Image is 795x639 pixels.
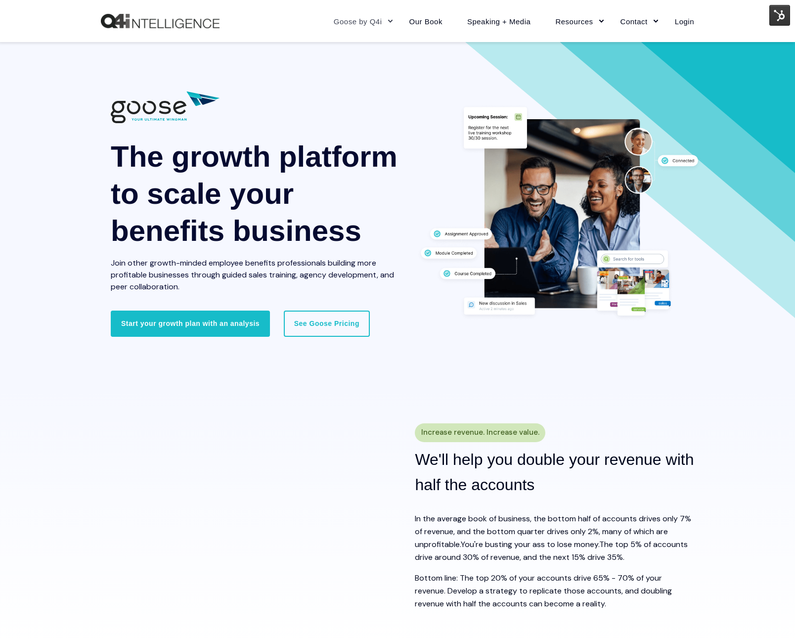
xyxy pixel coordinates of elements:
img: Two professionals working together at a desk surrounded by graphics displaying different features... [415,102,704,323]
span: Increase revenue. Increase value. [421,425,539,440]
a: Back to Home [101,14,220,29]
a: See Goose Pricing [284,311,370,336]
img: Q4intelligence, LLC logo [101,14,220,29]
img: 01882 Goose Q4i Logo wTag-CC [111,91,220,123]
a: Start your growth plan with an analysis [111,311,270,336]
span: The growth platform to scale your benefits business [111,140,397,247]
img: HubSpot Tools Menu Toggle [769,5,790,26]
span: Bottom line: The top 20% of your accounts drive 65% - 70% of your revenue. Develop a strategy to ... [415,573,672,609]
iframe: HubSpot Video [101,436,390,598]
span: n the average book of business, the bottom half of accounts drives only 7% of revenue, and the bo... [415,513,691,549]
span: I [415,513,416,524]
span: You're busting your ass to lose money. [461,539,599,549]
span: Join other growth-minded employee benefits professionals building more profitable businesses thro... [111,258,394,292]
h2: We'll help you double your revenue with half the accounts [415,447,694,498]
